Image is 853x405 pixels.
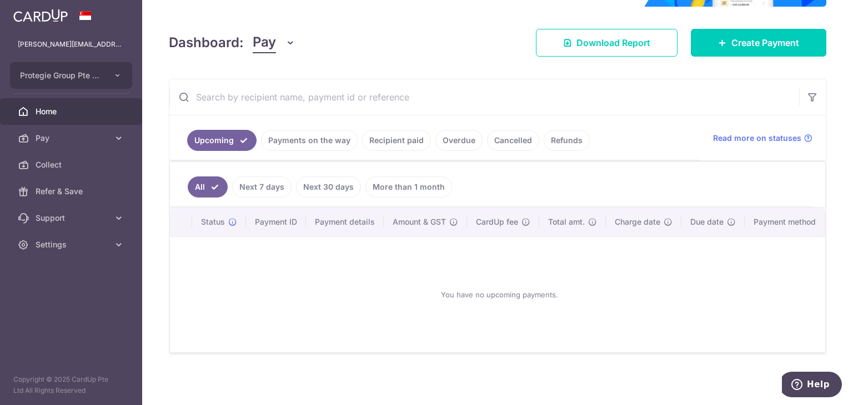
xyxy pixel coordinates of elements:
button: Pay [253,32,295,53]
span: Support [36,212,109,224]
span: Charge date [615,216,660,227]
h4: Dashboard: [169,33,244,53]
span: Refer & Save [36,186,109,197]
span: Download Report [576,36,650,49]
a: Download Report [536,29,678,57]
span: Read more on statuses [713,133,801,144]
a: Create Payment [691,29,826,57]
span: Due date [690,216,724,227]
iframe: Opens a widget where you can find more information [782,372,842,399]
span: Pay [253,32,276,53]
a: Recipient paid [362,130,431,151]
span: Amount & GST [393,216,446,227]
span: Pay [36,133,109,144]
button: Protegie Group Pte Ltd [10,62,132,89]
th: Payment details [306,207,384,236]
span: Settings [36,239,109,250]
th: Payment ID [246,207,306,236]
span: Home [36,106,109,117]
a: More than 1 month [365,176,452,198]
span: Status [201,216,225,227]
p: [PERSON_NAME][EMAIL_ADDRESS][DOMAIN_NAME] [18,39,124,50]
span: CardUp fee [476,216,518,227]
a: Next 30 days [296,176,361,198]
a: Upcoming [187,130,257,151]
a: Overdue [435,130,483,151]
span: Total amt. [548,216,585,227]
a: All [188,176,228,198]
span: Collect [36,159,109,170]
a: Read more on statuses [713,133,812,144]
img: CardUp [13,9,68,22]
input: Search by recipient name, payment id or reference [169,79,799,115]
a: Refunds [544,130,590,151]
th: Payment method [745,207,829,236]
a: Cancelled [487,130,539,151]
div: You have no upcoming payments. [183,246,816,343]
a: Payments on the way [261,130,358,151]
span: Protegie Group Pte Ltd [20,70,102,81]
span: Create Payment [731,36,799,49]
a: Next 7 days [232,176,292,198]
